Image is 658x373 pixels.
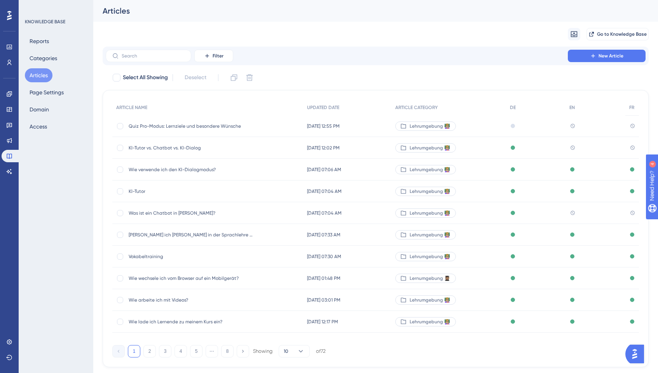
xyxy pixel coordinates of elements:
span: ARTICLE NAME [116,104,147,111]
button: Articles [25,68,52,82]
button: New Article [568,50,646,62]
button: Filter [194,50,233,62]
span: Lehrumgebung 👩🏼‍🏫 [410,145,450,151]
span: Lehrumgebung 👩🏼‍🏫 [410,253,450,260]
span: KI-Tutor vs. Chatbot vs. KI-Dialog [129,145,253,151]
button: Categories [25,51,62,65]
span: Lehrumgebung 👩🏼‍🏫 [410,123,450,129]
span: ARTICLE CATEGORY [395,104,438,111]
span: [DATE] 12:55 PM [307,123,340,129]
span: [DATE] 07:04 AM [307,188,342,194]
span: [DATE] 07:33 AM [307,232,340,238]
div: 4 [54,4,56,10]
span: Deselect [185,73,206,82]
span: Need Help? [18,2,49,11]
span: Wie wechsele ich vom Browser auf ein Mobilgerät? [129,275,253,281]
span: [DATE] 07:06 AM [307,167,341,173]
span: Filter [213,53,223,59]
span: New Article [599,53,623,59]
span: Select All Showing [123,73,168,82]
span: KI-Tutor [129,188,253,194]
span: Lernumgebung 👩🏽‍🎓 [410,275,450,281]
button: ⋯ [206,345,218,357]
span: Lehrumgebung 👩🏼‍🏫 [410,210,450,216]
button: Reports [25,34,54,48]
button: Access [25,120,52,134]
span: Wie arbeite ich mit Videos? [129,297,253,303]
button: Go to Knowledge Base [586,28,649,40]
button: Page Settings [25,85,68,99]
span: [DATE] 12:02 PM [307,145,340,151]
button: 3 [159,345,171,357]
button: 10 [279,345,310,357]
span: UPDATED DATE [307,104,339,111]
span: Wie lade ich Lernende zu meinem Kurs ein? [129,319,253,325]
button: 1 [128,345,140,357]
span: Wie verwende ich den KI-Dialogmodus? [129,167,253,173]
span: Vokabeltraining [129,253,253,260]
span: Lehrumgebung 👩🏼‍🏫 [410,319,450,325]
button: 5 [190,345,202,357]
span: Lehrumgebung 👩🏼‍🏫 [410,232,450,238]
iframe: UserGuiding AI Assistant Launcher [625,342,649,366]
div: Articles [103,5,629,16]
input: Search [122,53,185,59]
button: Deselect [178,71,213,85]
span: [DATE] 07:04 AM [307,210,342,216]
span: Was ist ein Chatbot in [PERSON_NAME]? [129,210,253,216]
span: Quiz Pro-Modus: Lernziele und besondere Wünsche [129,123,253,129]
span: Lehrumgebung 👩🏼‍🏫 [410,167,450,173]
span: Lehrumgebung 👩🏼‍🏫 [410,297,450,303]
div: KNOWLEDGE BASE [25,19,65,25]
span: [DATE] 07:30 AM [307,253,341,260]
button: 2 [143,345,156,357]
span: [PERSON_NAME] ich [PERSON_NAME] in der Sprachlehre an? [129,232,253,238]
span: EN [569,104,575,111]
span: [DATE] 01:48 PM [307,275,340,281]
button: Domain [25,102,54,116]
span: [DATE] 03:01 PM [307,297,340,303]
div: of 72 [316,348,326,355]
div: Showing [253,348,272,355]
span: 10 [284,348,288,354]
button: 4 [175,345,187,357]
span: Go to Knowledge Base [597,31,647,37]
span: DE [510,104,516,111]
button: 8 [221,345,234,357]
span: Lehrumgebung 👩🏼‍🏫 [410,188,450,194]
span: FR [629,104,634,111]
span: [DATE] 12:17 PM [307,319,338,325]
